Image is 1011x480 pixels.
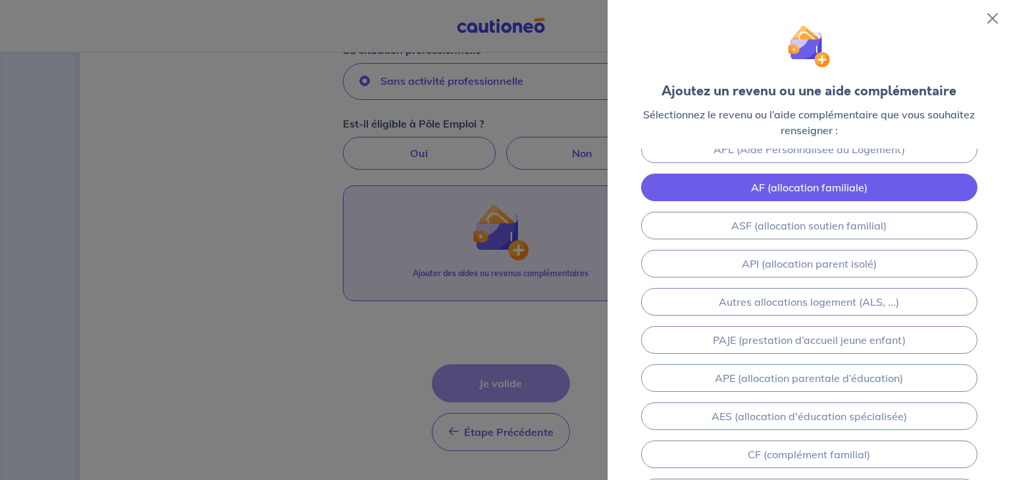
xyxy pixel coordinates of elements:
[641,402,977,430] a: AES (allocation d'éducation spécialisée)
[641,135,977,163] a: APL (Aide Personnalisée au Logement)
[641,288,977,316] a: Autres allocations logement (ALS, ...)
[641,364,977,392] a: APE (allocation parentale d’éducation)
[641,250,977,277] a: API (allocation parent isolé)
[661,82,956,101] div: Ajoutez un revenu ou une aide complémentaire
[641,174,977,201] a: AF (allocation familiale)
[982,8,1003,29] button: Close
[629,107,990,138] p: Sélectionnez le revenu ou l’aide complémentaire que vous souhaitez renseigner :
[788,25,831,68] img: illu_wallet.svg
[641,326,977,354] a: PAJE (prestation d’accueil jeune enfant)
[641,441,977,468] a: CF (complément familial)
[641,212,977,239] a: ASF (allocation soutien familial)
